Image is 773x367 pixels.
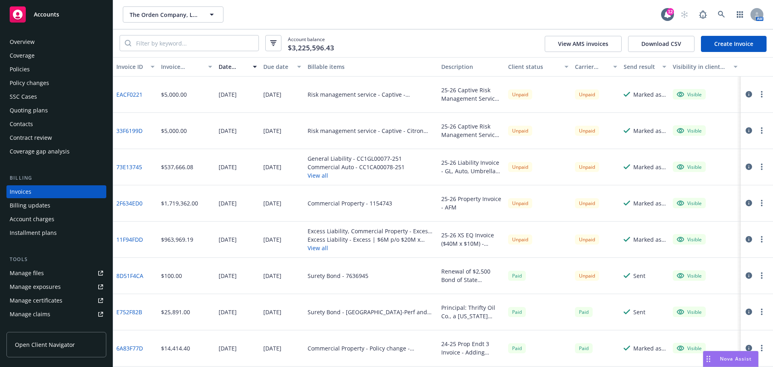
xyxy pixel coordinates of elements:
a: 73E13745 [116,163,142,171]
div: Sent [633,308,645,316]
button: View all [308,244,435,252]
div: Commercial Property - 1154743 [308,199,392,207]
a: Policies [6,63,106,76]
a: Account charges [6,213,106,226]
div: [DATE] [263,344,281,352]
div: Risk management service - Captive - Pomegranate Insurance Company, Inc. [308,90,435,99]
a: 33F6199D [116,126,143,135]
button: Invoice amount [158,57,216,77]
div: Unpaid [575,234,599,245]
div: Quoting plans [10,104,48,117]
div: Billable items [308,62,435,71]
div: 25-26 Liability Invoice - GL, Auto, Umbrella, Excess [441,158,502,175]
div: Client status [508,62,560,71]
a: Overview [6,35,106,48]
div: Commercial Property - Policy change - TSAMPR0014973-00 / VARIOUS [308,344,435,352]
button: Send result [620,57,670,77]
div: Tools [6,255,106,263]
div: Excess Liability, Commercial Property - Excess | $1M p/o $10M x $10M - PX00WAP25 [308,227,435,235]
a: EACF0221 [116,90,143,99]
div: Unpaid [575,198,599,208]
a: Switch app [732,6,748,23]
a: 2F634ED0 [116,199,143,207]
div: Sent [633,272,645,280]
div: Visible [677,344,702,352]
div: Invoice ID [116,62,146,71]
a: 6A83F77D [116,344,143,352]
a: Report a Bug [695,6,711,23]
div: Visibility in client dash [673,62,729,71]
div: Visible [677,272,702,279]
div: [DATE] [219,199,237,207]
div: [DATE] [219,272,237,280]
div: SSC Cases [10,90,37,103]
div: $1,719,362.00 [161,199,198,207]
span: Account balance [288,36,334,51]
span: Open Client Navigator [15,340,75,349]
a: Manage BORs [6,321,106,334]
div: $5,000.00 [161,90,187,99]
div: Visible [677,127,702,134]
a: 11F94FDD [116,235,143,244]
div: Drag to move [703,351,713,367]
div: Manage BORs [10,321,48,334]
div: Unpaid [575,89,599,100]
div: Date issued [219,62,248,71]
div: Surety Bond - [GEOGRAPHIC_DATA]-Perf and Material & Labor Bond - 9475963 [308,308,435,316]
div: [DATE] [219,90,237,99]
span: The Orden Company, LLC [130,10,199,19]
div: [DATE] [219,163,237,171]
button: Client status [505,57,572,77]
a: Create Invoice [701,36,767,52]
div: Paid [508,307,526,317]
div: Marked as sent [633,235,666,244]
a: Manage exposures [6,280,106,293]
div: Unpaid [508,162,532,172]
button: Carrier status [572,57,621,77]
span: Paid [508,343,526,353]
a: Policy changes [6,77,106,89]
div: 12 [667,8,674,15]
div: Manage exposures [10,280,61,293]
div: Excess Liability - Excess | $6M p/o $20M x $20M - DSP2506522 [308,235,435,244]
span: Accounts [34,11,59,18]
div: Coverage [10,49,35,62]
a: SSC Cases [6,90,106,103]
div: Manage claims [10,308,50,321]
a: 8D51F4CA [116,272,143,280]
div: Renewal of $2,500 Bond of State Highway [US_STATE] Department of Transportation Environmental Dep... [441,267,502,284]
div: Description [441,62,502,71]
span: Nova Assist [720,355,752,362]
div: Send result [624,62,657,71]
div: Visible [677,163,702,170]
div: $5,000.00 [161,126,187,135]
a: Manage claims [6,308,106,321]
button: View all [308,171,405,180]
div: Paid [575,343,593,353]
div: 25-26 Captive Risk Management Service Fee - Citron [441,122,502,139]
div: Marked as sent [633,199,666,207]
a: Start snowing [676,6,692,23]
div: Commercial Auto - CC1CA00078-251 [308,163,405,171]
div: Paid [575,307,593,317]
a: Search [713,6,730,23]
div: Contract review [10,131,52,144]
div: Unpaid [575,271,599,281]
div: Visible [677,308,702,315]
span: $3,225,596.43 [288,43,334,53]
div: Billing updates [10,199,50,212]
div: [DATE] [263,308,281,316]
div: Manage certificates [10,294,62,307]
a: Contacts [6,118,106,131]
div: Visible [677,199,702,207]
div: Policy changes [10,77,49,89]
div: Unpaid [508,234,532,245]
div: Carrier status [575,62,609,71]
div: Contacts [10,118,33,131]
div: Unpaid [508,126,532,136]
svg: Search [125,40,131,46]
span: Paid [508,271,526,281]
